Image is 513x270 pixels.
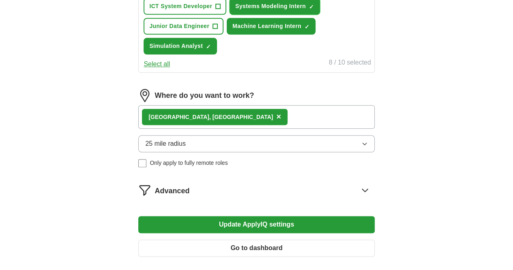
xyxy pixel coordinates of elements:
span: Systems Modeling Intern [235,2,306,11]
span: Simulation Analyst [149,42,203,50]
span: ICT System Developer [149,2,212,11]
span: 25 mile radius [145,139,186,149]
button: Go to dashboard [138,240,374,257]
span: ✓ [206,43,211,50]
div: [GEOGRAPHIC_DATA], [GEOGRAPHIC_DATA] [148,113,273,121]
span: Junior Data Engineer [149,22,209,30]
label: Where do you want to work? [155,90,254,101]
span: Machine Learning Intern [232,22,301,30]
span: Only apply to fully remote roles [150,159,228,167]
span: ✓ [305,24,309,30]
span: × [276,112,281,121]
span: Advanced [155,186,189,197]
img: filter [138,184,151,197]
button: Junior Data Engineer [144,18,223,35]
input: Only apply to fully remote roles [138,159,146,167]
button: Select all [144,59,170,69]
img: location.png [138,89,151,102]
button: Machine Learning Intern✓ [227,18,316,35]
button: × [276,111,281,123]
button: 25 mile radius [138,135,374,152]
button: Simulation Analyst✓ [144,38,217,54]
button: Update ApplyIQ settings [138,216,374,233]
div: 8 / 10 selected [329,58,371,69]
span: ✓ [309,4,314,10]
